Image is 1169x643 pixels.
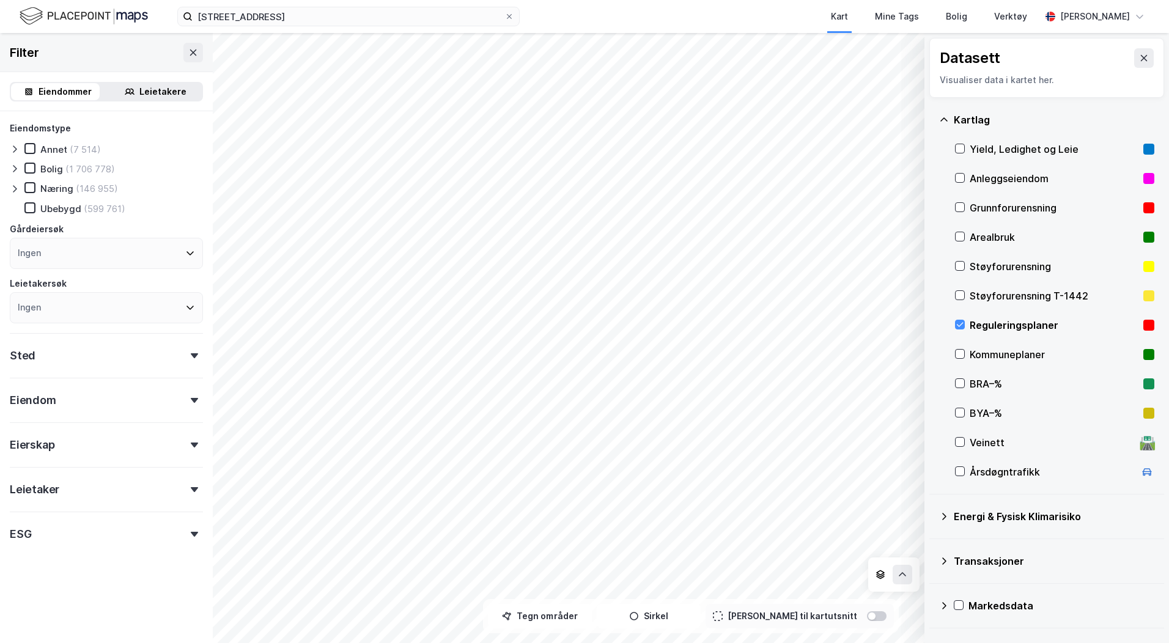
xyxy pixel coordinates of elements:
div: Eierskap [10,438,54,452]
div: Eiendommer [39,84,92,99]
div: [PERSON_NAME] til kartutsnitt [728,609,857,623]
div: Kartlag [954,112,1154,127]
div: Støyforurensning [970,259,1138,274]
div: Leietakere [139,84,186,99]
div: Eiendom [10,393,56,408]
div: 🛣️ [1139,435,1156,450]
input: Søk på adresse, matrikkel, gårdeiere, leietakere eller personer [193,7,504,26]
div: Ingen [18,300,41,315]
div: Kommuneplaner [970,347,1138,362]
div: Visualiser data i kartet her. [940,73,1154,87]
div: [PERSON_NAME] [1060,9,1130,24]
div: (1 706 778) [65,163,115,175]
div: Årsdøgntrafikk [970,465,1135,479]
button: Tegn områder [488,604,592,628]
div: Grunnforurensning [970,200,1138,215]
div: Eiendomstype [10,121,71,136]
div: Ingen [18,246,41,260]
div: Bolig [40,163,63,175]
img: logo.f888ab2527a4732fd821a326f86c7f29.svg [20,6,148,27]
div: Støyforurensning T-1442 [970,288,1138,303]
button: Sirkel [597,604,701,628]
div: Markedsdata [968,598,1154,613]
div: (7 514) [70,144,101,155]
div: Kontrollprogram for chat [1108,584,1169,643]
div: Reguleringsplaner [970,318,1138,333]
div: Datasett [940,48,1000,68]
div: Veinett [970,435,1135,450]
div: (599 761) [84,203,125,215]
div: Arealbruk [970,230,1138,244]
div: Transaksjoner [954,554,1154,568]
div: Leietaker [10,482,59,497]
div: ESG [10,527,31,542]
iframe: Chat Widget [1108,584,1169,643]
div: Mine Tags [875,9,919,24]
div: Energi & Fysisk Klimarisiko [954,509,1154,524]
div: Ubebygd [40,203,81,215]
div: Sted [10,348,35,363]
div: Næring [40,183,73,194]
div: Gårdeiersøk [10,222,64,237]
div: Filter [10,43,39,62]
div: Anleggseiendom [970,171,1138,186]
div: Bolig [946,9,967,24]
div: Kart [831,9,848,24]
div: Verktøy [994,9,1027,24]
div: BYA–% [970,406,1138,421]
div: Yield, Ledighet og Leie [970,142,1138,156]
div: (146 955) [76,183,118,194]
div: Annet [40,144,67,155]
div: Leietakersøk [10,276,67,291]
div: BRA–% [970,377,1138,391]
